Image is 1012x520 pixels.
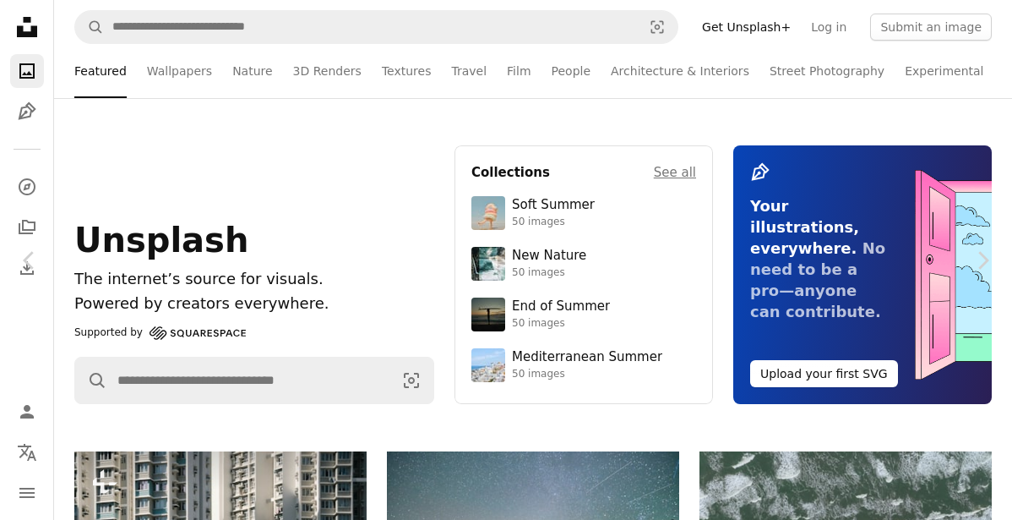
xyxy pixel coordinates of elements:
a: See all [654,162,696,183]
a: Illustrations [10,95,44,129]
div: End of Summer [512,298,610,315]
a: Supported by [74,323,246,343]
div: New Nature [512,248,586,265]
a: Log in [801,14,857,41]
img: premium_photo-1749544311043-3a6a0c8d54af [471,196,505,230]
span: Your illustrations, everywhere. [750,197,859,257]
a: Wallpapers [147,44,212,98]
div: 50 images [512,266,586,280]
a: Film [507,44,530,98]
button: Search Unsplash [75,11,104,43]
div: Soft Summer [512,197,595,214]
a: Architecture & Interiors [611,44,749,98]
a: Explore [10,170,44,204]
a: Get Unsplash+ [692,14,801,41]
a: New Nature50 images [471,247,696,281]
a: Experimental [905,44,983,98]
form: Find visuals sitewide [74,10,678,44]
a: Street Photography [770,44,884,98]
a: Photos [10,54,44,88]
button: Visual search [389,358,433,403]
a: 3D Renders [293,44,362,98]
button: Search Unsplash [75,358,107,403]
a: Mediterranean Summer50 images [471,348,696,382]
a: Travel [451,44,487,98]
div: Mediterranean Summer [512,349,662,366]
div: 50 images [512,216,595,229]
a: End of Summer50 images [471,298,696,331]
a: Log in / Sign up [10,395,44,429]
button: Language [10,435,44,469]
a: Next [953,179,1012,342]
a: People [552,44,591,98]
a: Textures [382,44,432,98]
img: premium_photo-1688410049290-d7394cc7d5df [471,348,505,382]
h4: Collections [471,162,550,183]
a: Nature [232,44,272,98]
div: 50 images [512,317,610,331]
button: Visual search [637,11,677,43]
span: Unsplash [74,221,248,260]
h1: The internet’s source for visuals. [74,267,434,292]
img: premium_photo-1755037089989-422ee333aef9 [471,247,505,281]
img: premium_photo-1754398386796-ea3dec2a6302 [471,298,505,331]
p: Powered by creators everywhere. [74,292,434,316]
button: Upload your first SVG [750,360,898,387]
div: 50 images [512,368,662,381]
a: Soft Summer50 images [471,196,696,230]
button: Submit an image [870,14,992,41]
form: Find visuals sitewide [74,357,434,404]
button: Menu [10,476,44,510]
